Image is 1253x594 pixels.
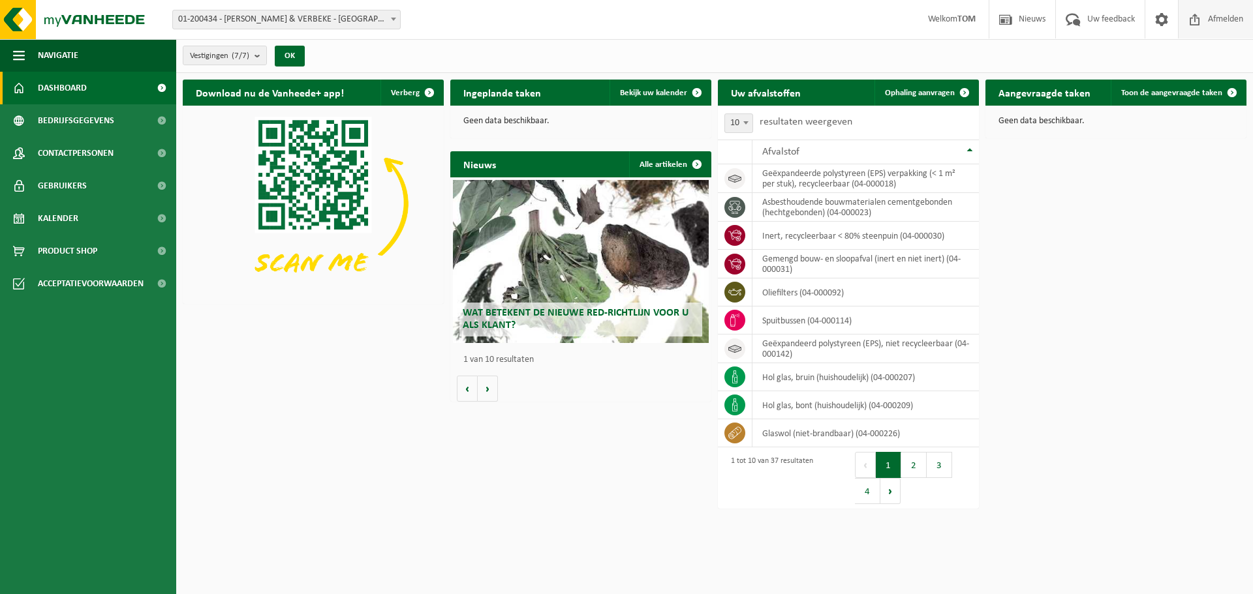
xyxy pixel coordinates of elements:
h2: Aangevraagde taken [985,80,1104,105]
span: 10 [724,113,753,133]
span: Navigatie [38,39,78,72]
td: geëxpandeerd polystyreen (EPS), niet recycleerbaar (04-000142) [752,334,979,363]
span: 01-200434 - VULSTEKE & VERBEKE - POPERINGE [173,10,400,29]
label: resultaten weergeven [760,117,852,127]
span: Vestigingen [190,46,249,66]
button: Next [880,478,901,504]
span: Afvalstof [762,147,799,157]
td: geëxpandeerde polystyreen (EPS) verpakking (< 1 m² per stuk), recycleerbaar (04-000018) [752,164,979,193]
span: Kalender [38,202,78,235]
td: spuitbussen (04-000114) [752,306,979,334]
button: Verberg [380,80,442,106]
p: 1 van 10 resultaten [463,355,705,364]
div: 1 tot 10 van 37 resultaten [724,451,813,505]
h2: Uw afvalstoffen [718,80,814,105]
span: Product Shop [38,235,97,267]
button: Volgende [478,376,498,402]
a: Wat betekent de nieuwe RED-richtlijn voor u als klant? [453,180,709,343]
span: Wat betekent de nieuwe RED-richtlijn voor u als klant? [463,308,688,331]
a: Ophaling aanvragen [874,80,978,106]
span: Toon de aangevraagde taken [1121,89,1222,97]
button: Previous [855,452,876,478]
span: Contactpersonen [38,137,114,170]
span: Ophaling aanvragen [885,89,955,97]
td: asbesthoudende bouwmaterialen cementgebonden (hechtgebonden) (04-000023) [752,193,979,222]
span: 01-200434 - VULSTEKE & VERBEKE - POPERINGE [172,10,401,29]
strong: TOM [957,14,976,24]
td: hol glas, bont (huishoudelijk) (04-000209) [752,391,979,419]
button: 3 [927,452,952,478]
span: Dashboard [38,72,87,104]
button: OK [275,46,305,67]
td: oliefilters (04-000092) [752,278,979,306]
button: 2 [901,452,927,478]
h2: Download nu de Vanheede+ app! [183,80,357,105]
button: Vorige [457,376,478,402]
span: Gebruikers [38,170,87,202]
td: inert, recycleerbaar < 80% steenpuin (04-000030) [752,222,979,250]
span: 10 [725,114,752,132]
count: (7/7) [232,52,249,60]
td: gemengd bouw- en sloopafval (inert en niet inert) (04-000031) [752,250,979,278]
p: Geen data beschikbaar. [998,117,1233,126]
a: Toon de aangevraagde taken [1111,80,1245,106]
span: Bekijk uw kalender [620,89,687,97]
a: Alle artikelen [629,151,710,177]
span: Bedrijfsgegevens [38,104,114,137]
button: 1 [876,452,901,478]
h2: Ingeplande taken [450,80,554,105]
img: Download de VHEPlus App [183,106,444,301]
a: Bekijk uw kalender [610,80,710,106]
button: Vestigingen(7/7) [183,46,267,65]
td: hol glas, bruin (huishoudelijk) (04-000207) [752,363,979,391]
td: glaswol (niet-brandbaar) (04-000226) [752,419,979,447]
p: Geen data beschikbaar. [463,117,698,126]
h2: Nieuws [450,151,509,177]
span: Acceptatievoorwaarden [38,267,144,300]
span: Verberg [391,89,420,97]
button: 4 [855,478,880,504]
